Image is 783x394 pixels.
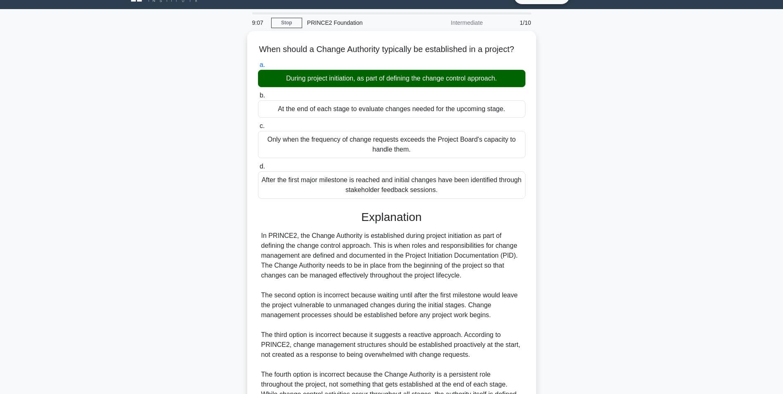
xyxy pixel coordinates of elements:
[260,61,265,68] span: a.
[260,122,265,129] span: c.
[258,100,525,118] div: At the end of each stage to evaluate changes needed for the upcoming stage.
[260,92,265,99] span: b.
[260,163,265,170] span: d.
[271,18,302,28] a: Stop
[258,70,525,87] div: During project initiation, as part of defining the change control approach.
[258,131,525,158] div: Only when the frequency of change requests exceeds the Project Board's capacity to handle them.
[263,210,520,224] h3: Explanation
[488,14,536,31] div: 1/10
[257,44,526,55] h5: When should a Change Authority typically be established in a project?
[247,14,271,31] div: 9:07
[258,171,525,199] div: After the first major milestone is reached and initial changes have been identified through stake...
[302,14,416,31] div: PRINCE2 Foundation
[416,14,488,31] div: Intermediate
